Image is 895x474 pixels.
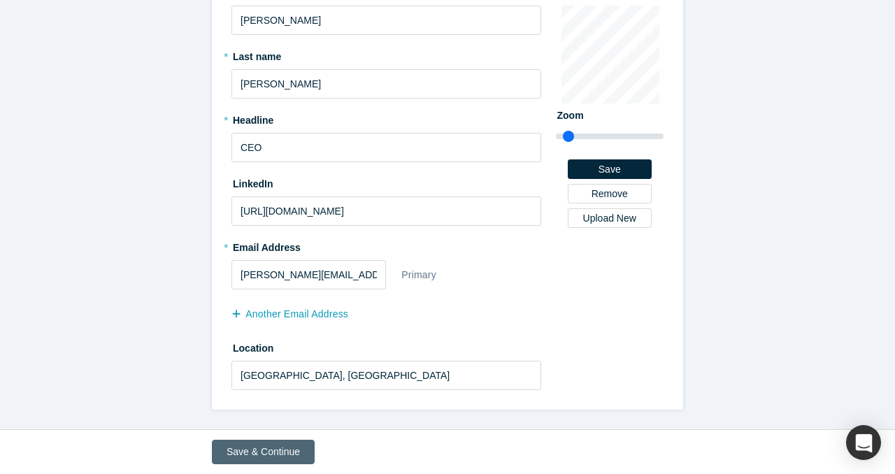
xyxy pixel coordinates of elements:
[578,213,642,223] div: Upload New
[231,108,541,128] label: Headline
[556,103,664,123] label: Zoom
[231,236,301,255] label: Email Address
[231,45,541,64] label: Last name
[568,184,652,203] button: Remove
[231,172,273,192] label: LinkedIn
[231,133,541,162] input: Partner, CEO
[231,302,363,326] button: another Email Address
[231,361,541,390] input: Enter a location
[231,336,541,356] label: Location
[212,440,315,464] button: Save & Continue
[401,263,437,287] div: Primary
[568,159,652,179] button: Save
